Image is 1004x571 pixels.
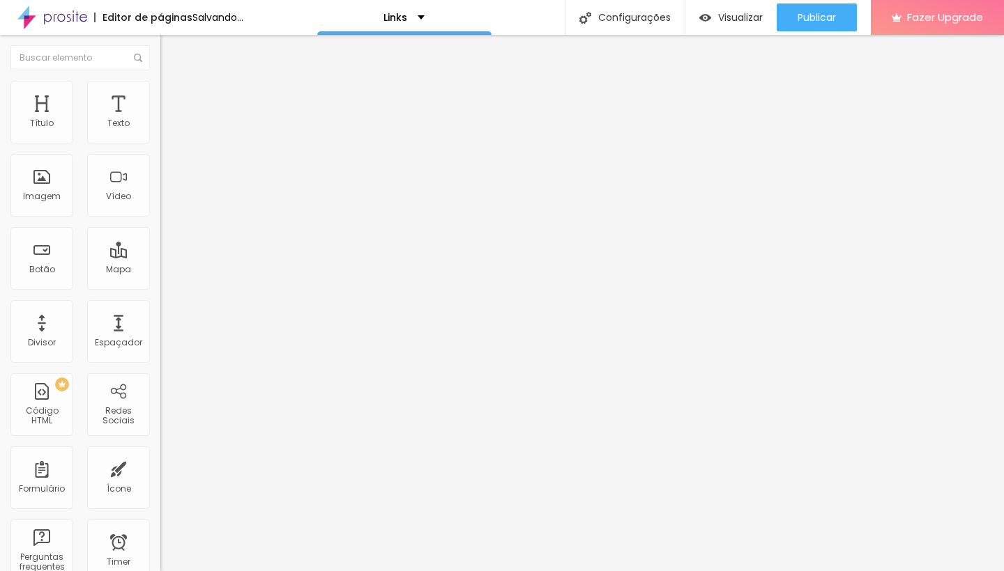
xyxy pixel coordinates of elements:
p: Links [383,13,407,22]
span: Fazer Upgrade [907,11,983,23]
div: Texto [107,118,130,128]
div: Editor de páginas [94,13,192,22]
span: Publicar [798,12,836,23]
div: Título [30,118,54,128]
div: Ícone [107,484,131,494]
iframe: Editor [160,35,1004,571]
button: Publicar [777,3,857,31]
div: Redes Sociais [91,406,146,426]
div: Espaçador [95,338,142,347]
img: view-1.svg [699,12,711,24]
span: Visualizar [718,12,763,23]
img: Icone [579,12,591,24]
div: Imagem [23,191,61,201]
div: Salvando... [192,13,243,22]
div: Timer [107,557,130,567]
div: Divisor [28,338,56,347]
div: Botão [29,265,55,274]
img: Icone [134,54,142,62]
button: Visualizar [685,3,777,31]
div: Vídeo [106,191,131,201]
div: Formulário [19,484,65,494]
div: Mapa [106,265,131,274]
input: Buscar elemento [10,45,150,70]
div: Código HTML [14,406,69,426]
